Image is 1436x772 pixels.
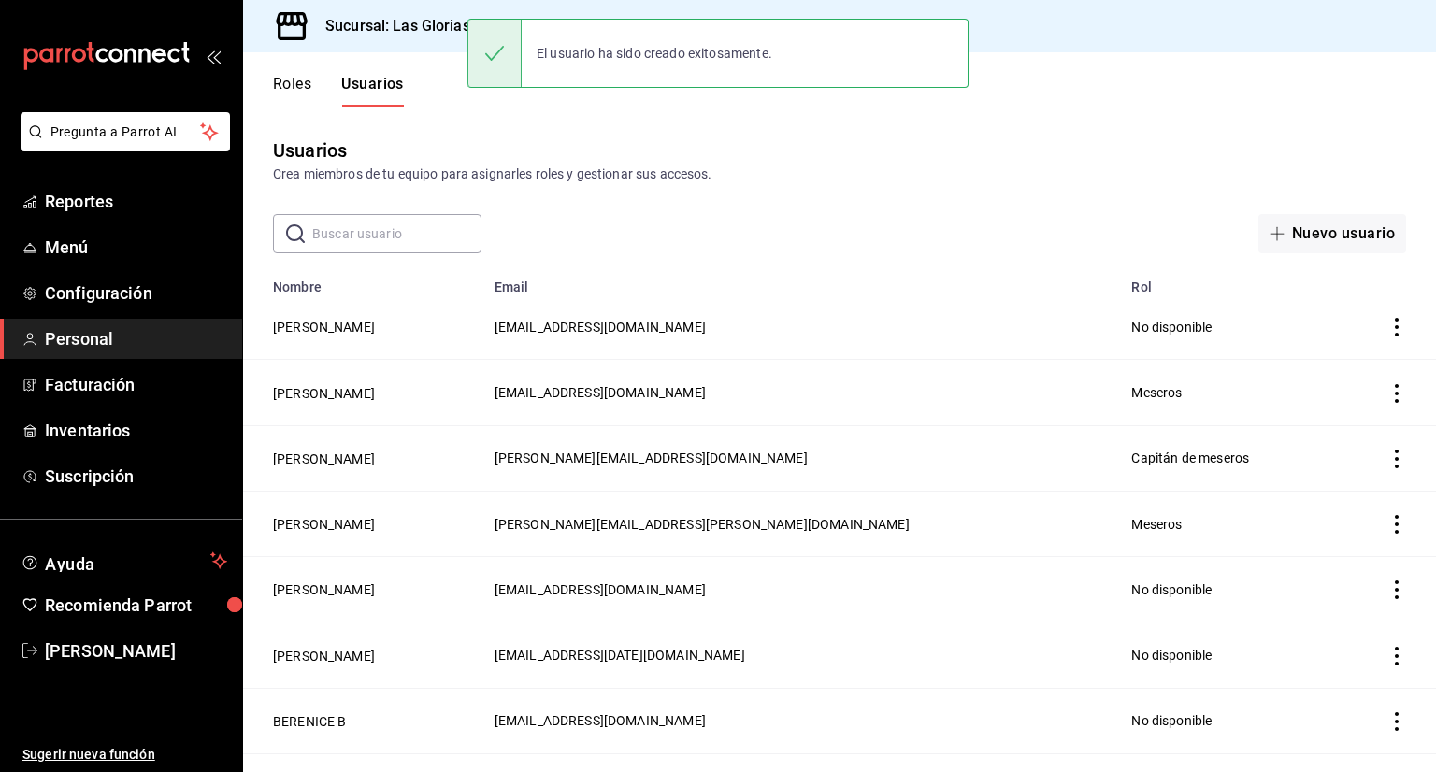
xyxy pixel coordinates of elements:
span: [PERSON_NAME][EMAIL_ADDRESS][DOMAIN_NAME] [495,450,808,465]
span: Capitán de meseros [1131,450,1249,465]
button: Roles [273,75,311,107]
div: Usuarios [273,136,347,164]
button: actions [1387,450,1406,468]
td: No disponible [1120,294,1335,360]
button: [PERSON_NAME] [273,384,375,403]
button: actions [1387,712,1406,731]
span: [EMAIL_ADDRESS][DOMAIN_NAME] [495,385,706,400]
span: [EMAIL_ADDRESS][DOMAIN_NAME] [495,713,706,728]
button: actions [1387,318,1406,336]
span: Menú [45,235,227,260]
a: Pregunta a Parrot AI [13,136,230,155]
button: BERENICE B [273,712,347,731]
button: [PERSON_NAME] [273,515,375,534]
td: No disponible [1120,622,1335,688]
th: Nombre [243,268,483,294]
span: Personal [45,326,227,351]
button: [PERSON_NAME] [273,647,375,665]
button: [PERSON_NAME] [273,318,375,336]
span: Facturación [45,372,227,397]
button: [PERSON_NAME] [273,450,375,468]
span: Recomienda Parrot [45,593,227,618]
button: [PERSON_NAME] [273,580,375,599]
span: [PERSON_NAME][EMAIL_ADDRESS][PERSON_NAME][DOMAIN_NAME] [495,517,910,532]
div: Crea miembros de tu equipo para asignarles roles y gestionar sus accesos. [273,164,1406,184]
input: Buscar usuario [312,215,481,252]
button: Pregunta a Parrot AI [21,112,230,151]
button: actions [1387,647,1406,665]
span: Ayuda [45,550,203,572]
span: Pregunta a Parrot AI [50,122,201,142]
span: [EMAIL_ADDRESS][DOMAIN_NAME] [495,320,706,335]
th: Email [483,268,1121,294]
button: Usuarios [341,75,404,107]
span: [PERSON_NAME] [45,638,227,664]
th: Rol [1120,268,1335,294]
button: Nuevo usuario [1258,214,1406,253]
span: Meseros [1131,517,1182,532]
div: El usuario ha sido creado exitosamente. [522,33,787,74]
div: navigation tabs [273,75,404,107]
span: Inventarios [45,418,227,443]
span: Reportes [45,189,227,214]
span: [EMAIL_ADDRESS][DOMAIN_NAME] [495,582,706,597]
span: Meseros [1131,385,1182,400]
h3: Sucursal: Las Glorias ([GEOGRAPHIC_DATA]) [310,15,631,37]
button: actions [1387,384,1406,403]
span: Suscripción [45,464,227,489]
button: actions [1387,515,1406,534]
button: open_drawer_menu [206,49,221,64]
span: Configuración [45,280,227,306]
span: Sugerir nueva función [22,745,227,765]
td: No disponible [1120,557,1335,622]
button: actions [1387,580,1406,599]
td: No disponible [1120,688,1335,753]
span: [EMAIL_ADDRESS][DATE][DOMAIN_NAME] [495,648,745,663]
